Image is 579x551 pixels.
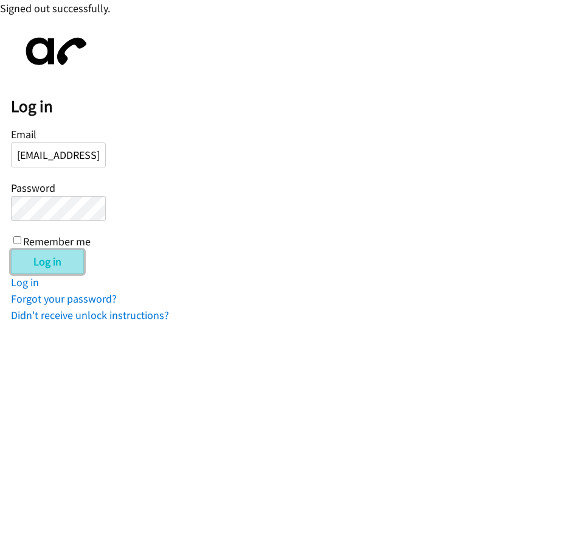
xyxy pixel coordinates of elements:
a: Log in [11,275,39,289]
a: Forgot your password? [11,292,117,306]
label: Email [11,127,36,141]
img: aphone-8a226864a2ddd6a5e75d1ebefc011f4aa8f32683c2d82f3fb0802fe031f96514.svg [11,27,96,75]
input: Log in [11,250,84,274]
label: Remember me [23,234,91,248]
a: Didn't receive unlock instructions? [11,308,169,322]
h2: Log in [11,96,579,117]
label: Password [11,181,55,195]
